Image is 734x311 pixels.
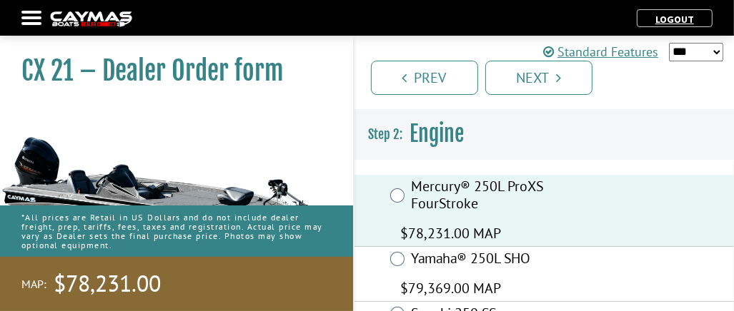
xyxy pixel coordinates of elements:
p: *All prices are Retail in US Dollars and do not include dealer freight, prep, tariffs, fees, taxe... [21,205,332,258]
a: Next [485,61,592,95]
span: $78,231.00 [54,269,161,299]
span: $78,231.00 MAP [401,223,502,244]
a: Standard Features [543,42,658,61]
img: caymas-dealer-connect-2ed40d3bc7270c1d8d7ffb4b79bf05adc795679939227970def78ec6f6c03838.gif [50,11,132,26]
span: $79,369.00 MAP [401,277,502,299]
h1: CX 21 – Dealer Order form [21,55,317,87]
label: Yamaha® 250L SHO [412,250,605,270]
span: MAP: [21,277,46,292]
a: Prev [371,61,478,95]
label: Mercury® 250L ProXS FourStroke [412,178,605,215]
a: Logout [648,13,701,26]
